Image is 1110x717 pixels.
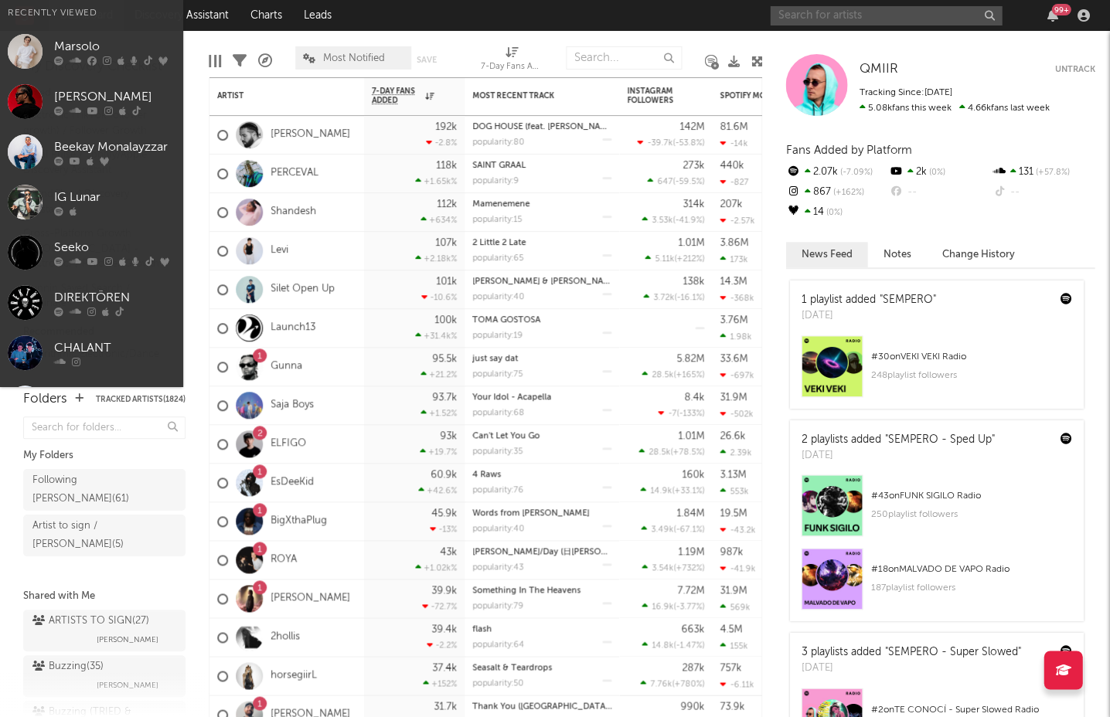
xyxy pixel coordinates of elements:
[1051,4,1071,15] div: 99 +
[472,471,501,479] a: 4 Raws
[676,255,702,263] span: +212 %
[675,216,702,225] span: -41.9 %
[472,293,524,301] div: popularity: 40
[432,392,457,403] div: 93.7k
[870,579,1071,597] div: 187 playlist followers
[436,277,457,287] div: 101k
[657,178,672,186] span: 647
[417,56,437,64] button: Save
[472,123,645,131] a: DOG HOUSE (feat. [PERSON_NAME] & Yeat)
[652,603,673,611] span: 16.9k
[720,508,747,518] div: 19.5M
[859,104,951,113] span: 5.08k fans this week
[435,238,457,248] div: 107k
[720,331,751,342] div: 1.98k
[97,630,158,649] span: [PERSON_NAME]
[472,586,611,595] div: Something In The Heavens
[655,255,674,263] span: 5.11k
[720,254,747,264] div: 173k
[642,601,704,611] div: ( )
[789,548,1083,621] a: #18onMALVADO DE VAPO Radio187playlist followers
[683,277,704,287] div: 138k
[668,409,676,418] span: -7
[472,239,611,247] div: 2 Little 2 Late
[258,39,272,83] div: A&R Pipeline
[926,168,945,177] span: 0 %
[323,53,385,63] span: Most Notified
[472,586,581,595] a: Something In The Heavens
[720,315,747,325] div: 3.76M
[472,664,552,672] a: Seasalt & Teardrops
[678,547,704,557] div: 1.19M
[54,339,175,358] div: CHALANT
[415,176,457,186] div: +1.65k %
[271,244,288,257] a: Levi
[720,470,746,480] div: 3.13M
[683,199,704,209] div: 314k
[415,253,457,263] div: +2.18k %
[431,470,457,480] div: 60.9k
[676,564,702,573] span: +732 %
[23,390,67,409] div: Folders
[720,624,742,634] div: 4.5M
[683,161,704,171] div: 273k
[423,678,457,688] div: +152 %
[422,601,457,611] div: -72.7 %
[870,560,1071,579] div: # 18 on MALVADO DE VAPO Radio
[720,392,747,403] div: 31.9M
[652,641,673,650] span: 14.8k
[676,294,702,302] span: -16.1 %
[720,277,747,287] div: 14.3M
[642,215,704,225] div: ( )
[675,139,702,148] span: -53.8 %
[678,431,704,441] div: 1.01M
[720,161,744,171] div: 440k
[830,189,863,197] span: +162 %
[271,283,335,296] a: Silet Open Up
[650,487,672,495] span: 14.9k
[271,476,314,489] a: EsDeeKid
[884,434,994,445] a: "SEMPERO - Sped Up"
[785,162,888,182] div: 2.07k
[785,144,911,156] span: Fans Added by Platform
[421,215,457,225] div: +634 %
[867,242,926,267] button: Notes
[642,369,704,379] div: ( )
[472,200,529,209] a: Mamenemene
[472,625,611,634] div: flash
[637,138,704,148] div: ( )
[785,202,888,223] div: 14
[801,661,1020,676] div: [DATE]
[472,91,588,100] div: Most Recent Track
[415,331,457,341] div: +31.4k %
[859,88,952,97] span: Tracking Since: [DATE]
[870,505,1071,524] div: 250 playlist followers
[720,293,754,303] div: -368k
[271,553,297,566] a: ROYA
[233,39,247,83] div: Filters
[801,432,994,448] div: 2 playlists added
[720,547,743,557] div: 987k
[472,277,611,286] div: Tabola Bale - Vnsky & Josia Sihaloho Mix
[54,289,175,308] div: DIREKTÖREN
[32,517,141,554] div: Artist to sign / [PERSON_NAME] ( 5 )
[720,91,836,100] div: Spotify Monthly Listeners
[720,679,754,689] div: -6.11k
[888,182,991,202] div: --
[432,663,457,673] div: 37.4k
[415,562,457,573] div: +1.02k %
[472,447,523,456] div: popularity: 35
[676,371,702,379] span: +165 %
[54,88,175,107] div: [PERSON_NAME]
[801,448,994,464] div: [DATE]
[440,431,457,441] div: 93k
[720,370,754,380] div: -697k
[859,104,1049,113] span: 4.66k fans last week
[676,641,702,650] span: -1.47 %
[472,432,611,440] div: Can't Let You Go
[720,409,753,419] div: -502k
[472,471,611,479] div: 4 Raws
[431,586,457,596] div: 39.9k
[680,702,704,712] div: 990k
[720,122,747,132] div: 81.6M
